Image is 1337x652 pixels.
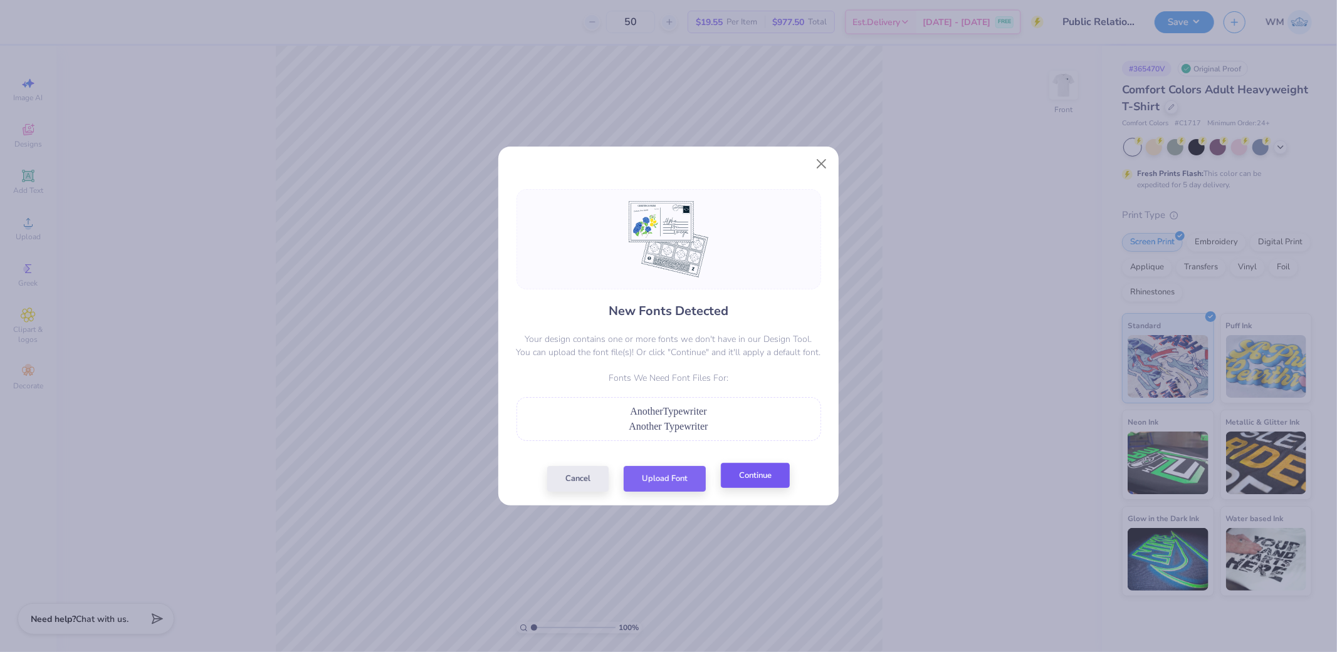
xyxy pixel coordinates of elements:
[630,406,706,417] span: AnotherTypewriter
[609,302,728,320] h4: New Fonts Detected
[516,371,821,385] p: Fonts We Need Font Files For:
[721,463,790,489] button: Continue
[629,421,708,432] span: Another Typewriter
[810,152,834,176] button: Close
[516,333,821,359] p: Your design contains one or more fonts we don't have in our Design Tool. You can upload the font ...
[624,466,706,492] button: Upload Font
[547,466,609,492] button: Cancel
